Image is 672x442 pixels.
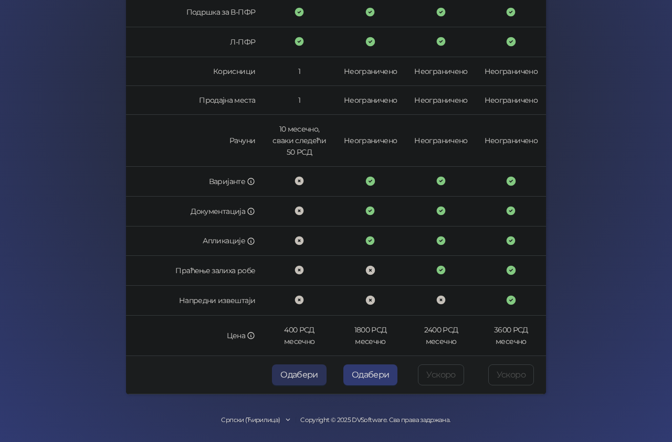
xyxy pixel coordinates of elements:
[126,316,264,356] td: Цена
[476,316,546,356] td: 3600 РСД месечно
[126,286,264,316] td: Напредни извештаји
[272,364,327,385] button: Одабери
[335,57,406,86] td: Неограничено
[126,57,264,86] td: Корисници
[418,364,464,385] button: Ускоро
[476,86,546,115] td: Неограничено
[488,364,534,385] button: Ускоро
[264,316,335,356] td: 400 РСД месечно
[126,27,264,57] td: Л-ПФР
[126,227,264,256] td: Апликације
[126,256,264,286] td: Праћење залиха робе
[476,57,546,86] td: Неограничено
[264,57,335,86] td: 1
[406,57,476,86] td: Неограничено
[264,86,335,115] td: 1
[126,197,264,227] td: Документација
[335,86,406,115] td: Неограничено
[406,316,476,356] td: 2400 РСД месечно
[221,415,280,425] div: Српски (Ћирилица)
[476,115,546,167] td: Неограничено
[335,316,406,356] td: 1800 РСД месечно
[264,115,335,167] td: 10 месечно, сваки следећи 50 РСД
[335,115,406,167] td: Неограничено
[126,115,264,167] td: Рачуни
[126,167,264,197] td: Варијанте
[126,86,264,115] td: Продајна места
[406,86,476,115] td: Неограничено
[406,115,476,167] td: Неограничено
[343,364,398,385] button: Одабери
